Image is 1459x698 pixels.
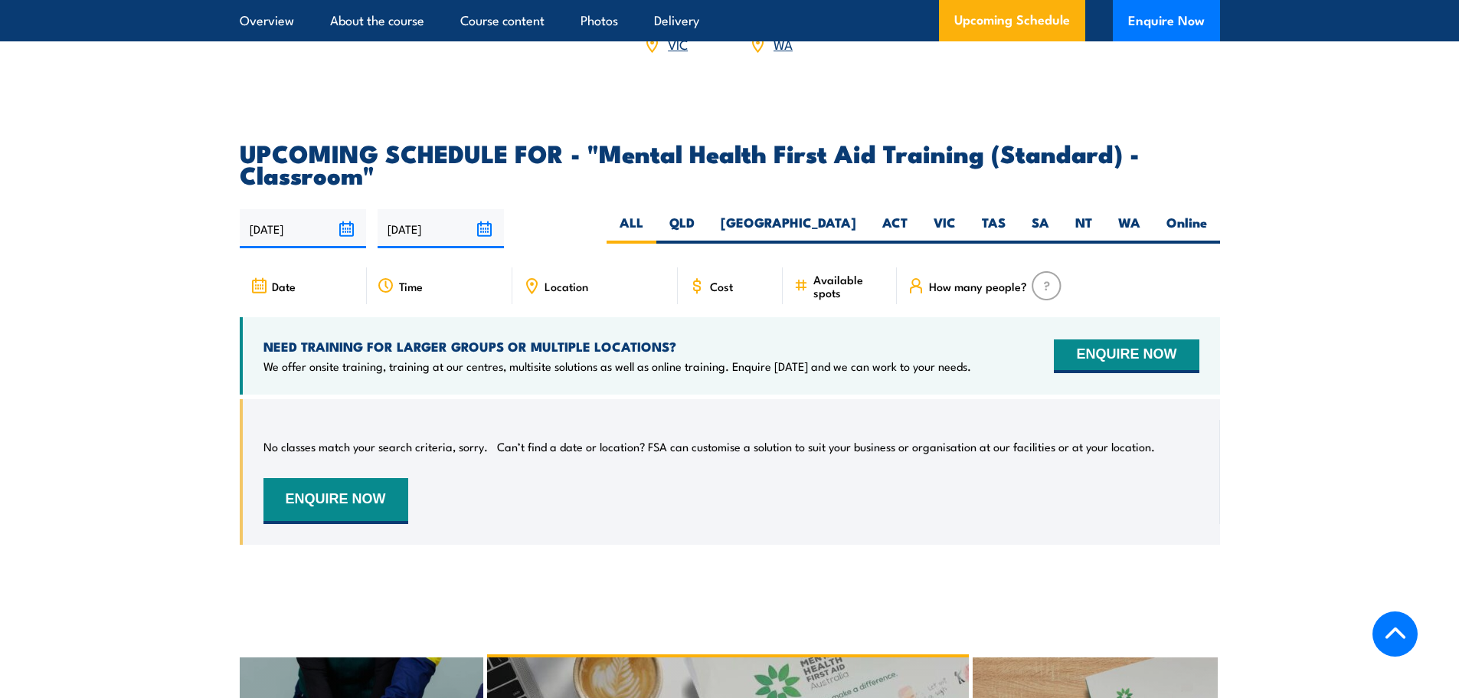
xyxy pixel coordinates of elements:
[929,280,1027,293] span: How many people?
[399,280,423,293] span: Time
[497,439,1155,454] p: Can’t find a date or location? FSA can customise a solution to suit your business or organisation...
[263,478,408,524] button: ENQUIRE NOW
[272,280,296,293] span: Date
[1153,214,1220,244] label: Online
[240,209,366,248] input: From date
[263,439,488,454] p: No classes match your search criteria, sorry.
[545,280,588,293] span: Location
[1105,214,1153,244] label: WA
[607,214,656,244] label: ALL
[869,214,921,244] label: ACT
[774,34,793,53] a: WA
[813,273,886,299] span: Available spots
[656,214,708,244] label: QLD
[1019,214,1062,244] label: SA
[378,209,504,248] input: To date
[668,34,688,53] a: VIC
[240,142,1220,185] h2: UPCOMING SCHEDULE FOR - "Mental Health First Aid Training (Standard) - Classroom"
[708,214,869,244] label: [GEOGRAPHIC_DATA]
[263,359,971,374] p: We offer onsite training, training at our centres, multisite solutions as well as online training...
[921,214,969,244] label: VIC
[263,338,971,355] h4: NEED TRAINING FOR LARGER GROUPS OR MULTIPLE LOCATIONS?
[1054,339,1199,373] button: ENQUIRE NOW
[1062,214,1105,244] label: NT
[710,280,733,293] span: Cost
[969,214,1019,244] label: TAS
